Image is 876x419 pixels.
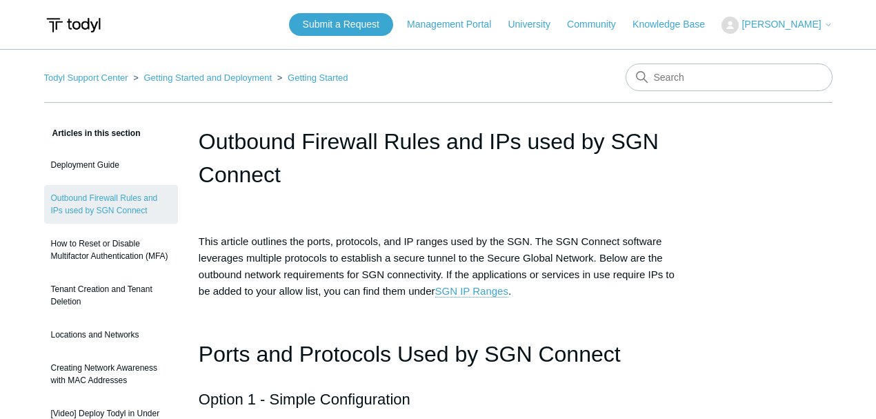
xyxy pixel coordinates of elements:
[633,17,719,32] a: Knowledge Base
[143,72,272,83] a: Getting Started and Deployment
[288,72,348,83] a: Getting Started
[199,387,677,411] h2: Option 1 - Simple Configuration
[275,72,348,83] li: Getting Started
[44,355,178,393] a: Creating Network Awareness with MAC Addresses
[44,185,178,224] a: Outbound Firewall Rules and IPs used by SGN Connect
[130,72,275,83] li: Getting Started and Deployment
[721,17,832,34] button: [PERSON_NAME]
[44,231,178,269] a: How to Reset or Disable Multifactor Authentication (MFA)
[44,12,103,38] img: Todyl Support Center Help Center home page
[44,322,178,348] a: Locations and Networks
[567,17,630,32] a: Community
[44,152,178,178] a: Deployment Guide
[289,13,393,36] a: Submit a Request
[199,235,675,298] span: This article outlines the ports, protocols, and IP ranges used by the SGN. The SGN Connect softwa...
[508,17,564,32] a: University
[199,125,677,191] h1: Outbound Firewall Rules and IPs used by SGN Connect
[435,285,508,298] a: SGN IP Ranges
[741,19,821,30] span: [PERSON_NAME]
[44,128,141,138] span: Articles in this section
[626,64,833,91] input: Search
[44,276,178,315] a: Tenant Creation and Tenant Deletion
[44,72,128,83] a: Todyl Support Center
[407,17,505,32] a: Management Portal
[44,72,131,83] li: Todyl Support Center
[199,337,677,372] h1: Ports and Protocols Used by SGN Connect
